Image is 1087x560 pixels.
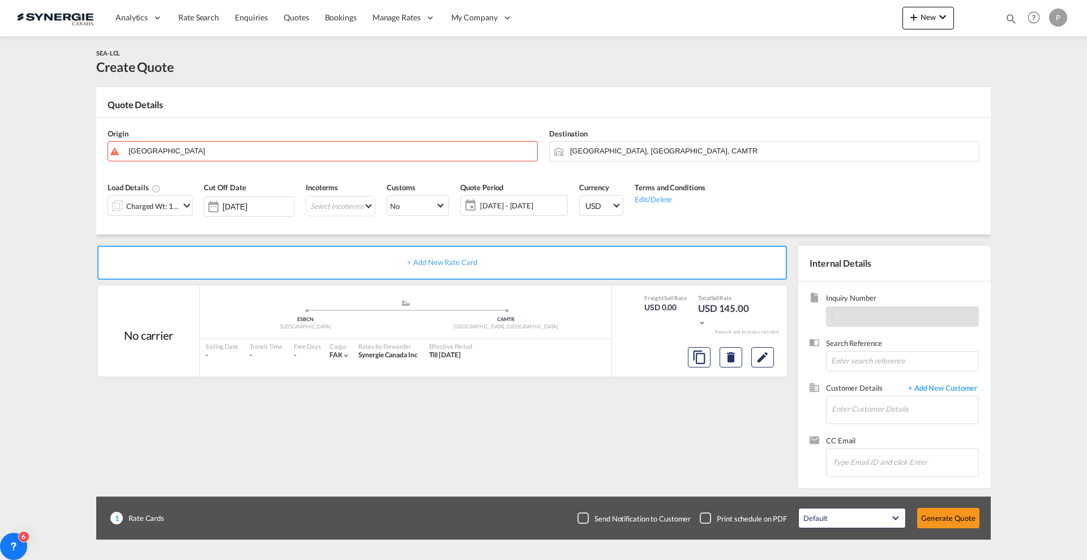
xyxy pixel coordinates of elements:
span: My Company [451,12,498,23]
div: No carrier [124,327,173,343]
span: - [831,312,834,321]
span: Load Details [108,183,161,192]
span: [DATE] - [DATE] [477,198,567,213]
span: Cut Off Date [204,183,246,192]
span: CC Email [826,435,979,448]
div: USD 0.00 [644,302,687,313]
button: icon-plus 400-fgNewicon-chevron-down [902,7,954,29]
button: Generate Quote [917,508,979,528]
md-select: Select Incoterms [306,196,375,216]
span: New [907,12,949,22]
input: Chips input. [833,450,946,474]
span: Search Reference [826,338,979,351]
div: Total Rate [698,294,755,302]
md-icon: icon-chevron-down [180,199,194,212]
div: Charged Wt: 1.44 W/M [126,198,179,214]
div: ESBCN [206,316,406,323]
span: FAK [329,350,343,359]
div: Print schedule on PDF [717,514,787,524]
div: Freight Rate [644,294,687,302]
md-select: Select Customs: No [387,195,449,216]
div: CAMTR [406,316,606,323]
span: Quote Period [460,183,503,192]
span: + Add New Customer [902,383,979,396]
span: Synergie Canada Inc [358,350,417,359]
div: Synergie Canada Inc [358,350,417,360]
div: Cargo [329,342,350,350]
span: Destination [549,129,588,138]
div: No [390,202,400,211]
span: + Add New Rate Card [407,258,477,267]
span: Manage Rates [373,12,421,23]
div: icon-magnify [1005,12,1017,29]
md-icon: icon-calendar [461,199,474,212]
span: Rate Cards [123,513,164,523]
div: Help [1024,8,1049,28]
span: Rate Search [178,12,219,22]
span: Customer Details [826,383,902,396]
span: Quotes [284,12,309,22]
span: Till [DATE] [429,350,461,359]
span: Sell [711,294,720,301]
button: Copy [688,347,711,367]
span: Origin [108,129,128,138]
div: Default [803,514,827,523]
div: - [250,350,283,360]
div: Edit/Delete [635,193,705,204]
span: USD [585,200,611,212]
md-icon: icon-magnify [1005,12,1017,25]
md-icon: Chargeable Weight [152,184,161,193]
span: Bookings [325,12,357,22]
div: [GEOGRAPHIC_DATA] [206,323,406,331]
md-icon: icon-plus 400-fg [907,10,921,24]
div: Send Notification to Customer [594,514,691,524]
div: Internal Details [798,246,991,281]
input: Search by Door/Port [129,141,532,161]
button: Edit [751,347,774,367]
md-input-container: Barcelona, ESBCN [108,141,538,161]
span: Analytics [115,12,148,23]
div: Charged Wt: 1.44 W/Micon-chevron-down [108,195,192,216]
md-icon: assets/icons/custom/copyQuote.svg [692,350,706,364]
div: USD 145.00 [698,302,755,329]
div: Create Quote [96,58,174,76]
span: Customs [387,183,415,192]
span: Inquiry Number [826,293,979,306]
input: Enter search reference [826,351,979,371]
div: [GEOGRAPHIC_DATA], [GEOGRAPHIC_DATA] [406,323,606,331]
md-select: Select Currency: $ USDUnited States Dollar [579,195,623,216]
div: Sailing Date [206,342,238,350]
span: Enquiries [235,12,268,22]
button: Delete [720,347,742,367]
div: Free Days [294,342,321,350]
md-input-container: Montreal, QC, CAMTR [549,141,979,161]
div: P [1049,8,1067,27]
md-icon: assets/icons/custom/ship-fill.svg [399,300,413,306]
span: Help [1024,8,1043,27]
md-checkbox: Checkbox No Ink [700,512,787,524]
div: + Add New Rate Card [97,246,787,280]
md-checkbox: Checkbox No Ink [577,512,691,524]
md-chips-wrap: Chips container. Enter the text area, then type text, and press enter to add a chip. [831,449,978,474]
span: Currency [579,183,609,192]
div: - [294,350,296,360]
md-icon: icon-chevron-down [936,10,949,24]
div: Till 20 Sep 2025 [429,350,461,360]
span: 1 [110,512,123,524]
div: Transit Time [250,342,283,350]
span: SEA-LCL [96,49,120,57]
div: Rates by Forwarder [358,342,417,350]
span: Terms and Conditions [635,183,705,192]
img: 1f56c880d42311ef80fc7dca854c8e59.png [17,5,93,31]
div: - [206,350,238,360]
div: Quote Details [96,99,991,117]
md-icon: icon-chevron-down [698,319,706,327]
input: Select [222,202,294,211]
md-icon: icon-chevron-down [342,352,350,360]
div: Remark and Inclusion included [707,329,787,335]
span: [DATE] - [DATE] [480,200,564,211]
input: Search by Door/Port [570,141,973,161]
input: Enter Customer Details [832,396,978,422]
div: Effective Period [429,342,472,350]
